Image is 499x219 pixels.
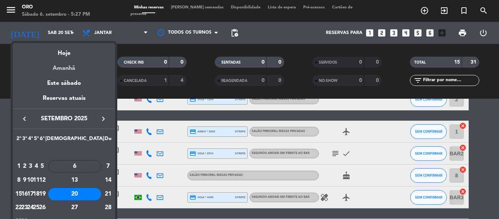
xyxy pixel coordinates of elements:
[48,202,101,214] div: 27
[27,187,33,201] td: 17 de setembro de 2025
[16,146,112,160] td: SET
[28,174,33,186] div: 10
[31,114,97,124] span: setembro 2025
[48,188,101,200] div: 20
[45,201,104,215] td: 27 de setembro de 2025
[39,188,45,200] div: 19
[48,160,101,173] div: 6
[22,174,27,186] div: 9
[13,73,115,94] div: Este sábado
[104,187,112,201] td: 21 de setembro de 2025
[97,114,110,124] button: keyboard_arrow_right
[16,173,22,187] td: 8 de setembro de 2025
[104,201,112,215] td: 28 de setembro de 2025
[104,160,112,173] div: 7
[104,174,112,186] div: 14
[104,135,112,146] th: Domingo
[16,202,22,214] div: 22
[22,135,27,146] th: Terça-feira
[39,160,45,174] td: 5 de setembro de 2025
[16,160,22,173] div: 1
[27,135,33,146] th: Quarta-feira
[45,135,104,146] th: Sábado
[16,135,22,146] th: Segunda-feira
[28,160,33,173] div: 3
[27,173,33,187] td: 10 de setembro de 2025
[18,114,31,124] button: keyboard_arrow_left
[33,173,39,187] td: 11 de setembro de 2025
[33,201,39,215] td: 25 de setembro de 2025
[104,202,112,214] div: 28
[22,187,27,201] td: 16 de setembro de 2025
[22,188,27,200] div: 16
[39,135,45,146] th: Sexta-feira
[16,174,22,186] div: 8
[104,188,112,200] div: 21
[16,160,22,174] td: 1 de setembro de 2025
[39,187,45,201] td: 19 de setembro de 2025
[33,187,39,201] td: 18 de setembro de 2025
[22,173,27,187] td: 9 de setembro de 2025
[27,201,33,215] td: 24 de setembro de 2025
[45,160,104,174] td: 6 de setembro de 2025
[104,160,112,174] td: 7 de setembro de 2025
[13,94,115,109] div: Reservas atuais
[22,160,27,174] td: 2 de setembro de 2025
[34,174,39,186] div: 11
[34,160,39,173] div: 4
[34,202,39,214] div: 25
[16,201,22,215] td: 22 de setembro de 2025
[20,114,29,123] i: keyboard_arrow_left
[39,202,45,214] div: 26
[27,160,33,174] td: 3 de setembro de 2025
[13,58,115,73] div: Amanhã
[99,114,108,123] i: keyboard_arrow_right
[39,174,45,186] div: 12
[22,160,27,173] div: 2
[45,173,104,187] td: 13 de setembro de 2025
[39,160,45,173] div: 5
[28,188,33,200] div: 17
[22,202,27,214] div: 23
[45,187,104,201] td: 20 de setembro de 2025
[13,43,115,58] div: Hoje
[22,201,27,215] td: 23 de setembro de 2025
[33,160,39,174] td: 4 de setembro de 2025
[34,188,39,200] div: 18
[39,173,45,187] td: 12 de setembro de 2025
[104,173,112,187] td: 14 de setembro de 2025
[28,202,33,214] div: 24
[48,174,101,186] div: 13
[16,187,22,201] td: 15 de setembro de 2025
[39,201,45,215] td: 26 de setembro de 2025
[33,135,39,146] th: Quinta-feira
[16,188,22,200] div: 15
